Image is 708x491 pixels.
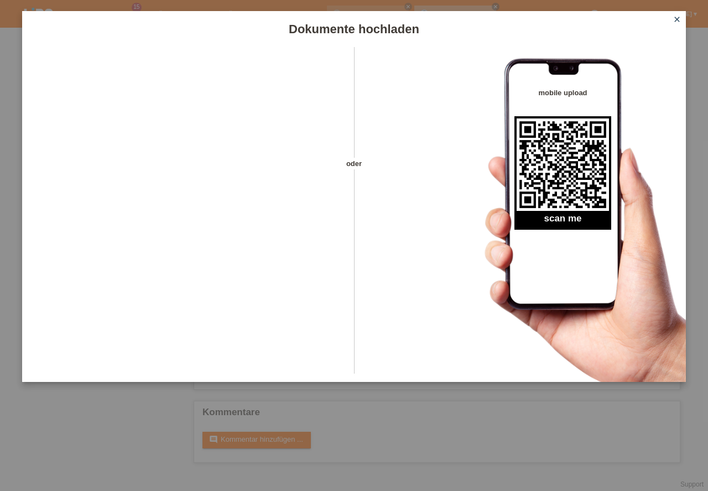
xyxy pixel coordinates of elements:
span: oder [335,158,373,169]
iframe: Upload [39,75,335,352]
h4: mobile upload [514,89,611,97]
h2: scan me [514,213,611,230]
a: close [670,14,684,27]
i: close [673,15,681,24]
h1: Dokumente hochladen [22,22,686,36]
